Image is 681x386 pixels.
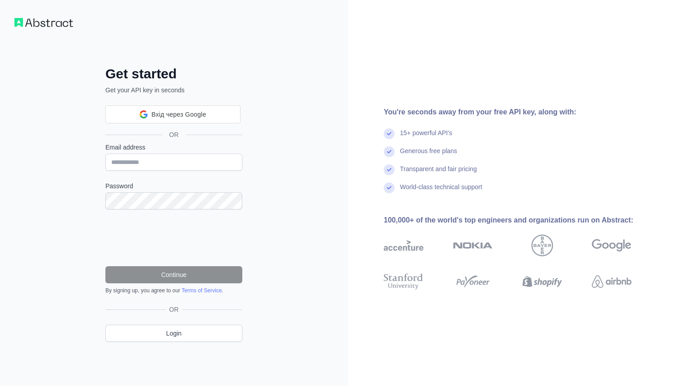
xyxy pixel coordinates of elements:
div: Transparent and fair pricing [400,164,477,182]
span: OR [166,305,182,314]
img: check mark [384,182,395,193]
img: check mark [384,146,395,157]
img: google [592,235,631,256]
img: payoneer [453,272,493,291]
img: check mark [384,164,395,175]
p: Get your API key in seconds [105,86,242,95]
div: You're seconds away from your free API key, along with: [384,107,660,118]
a: Terms of Service [182,287,222,294]
img: bayer [531,235,553,256]
h2: Get started [105,66,242,82]
button: Continue [105,266,242,283]
img: stanford university [384,272,423,291]
img: check mark [384,128,395,139]
div: 15+ powerful API's [400,128,452,146]
iframe: reCAPTCHA [105,220,242,255]
span: Вхід через Google [151,110,206,119]
div: Generous free plans [400,146,457,164]
a: Login [105,325,242,342]
div: By signing up, you agree to our . [105,287,242,294]
div: 100,000+ of the world's top engineers and organizations run on Abstract: [384,215,660,226]
img: shopify [522,272,562,291]
label: Email address [105,143,242,152]
label: Password [105,182,242,191]
span: OR [162,130,186,139]
img: Workflow [14,18,73,27]
div: Вхід через Google [105,105,241,123]
img: accenture [384,235,423,256]
img: nokia [453,235,493,256]
div: World-class technical support [400,182,482,200]
img: airbnb [592,272,631,291]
